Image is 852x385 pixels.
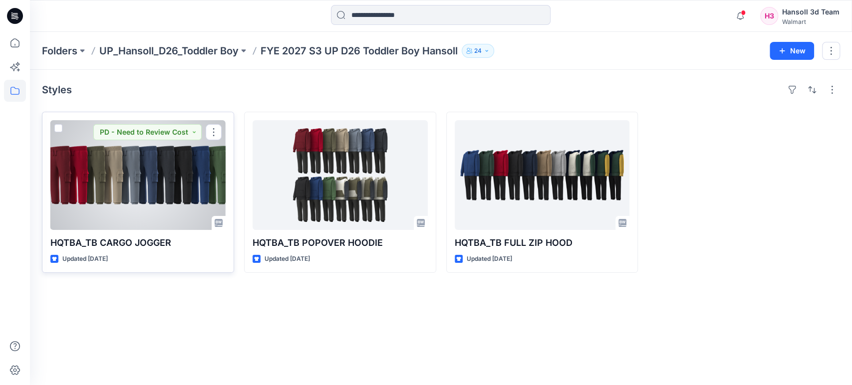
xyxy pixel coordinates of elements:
p: 24 [474,45,482,56]
p: Updated [DATE] [467,254,512,264]
div: Hansoll 3d Team [782,6,840,18]
a: HQTBA_TB FULL ZIP HOOD [455,120,630,230]
div: H3 [760,7,778,25]
p: HQTBA_TB FULL ZIP HOOD [455,236,630,250]
p: HQTBA_TB CARGO JOGGER [50,236,226,250]
p: Updated [DATE] [265,254,310,264]
a: HQTBA_TB CARGO JOGGER [50,120,226,230]
a: Folders [42,44,77,58]
button: New [770,42,814,60]
p: FYE 2027 S3 UP D26 Toddler Boy Hansoll [261,44,458,58]
div: Walmart [782,18,840,25]
p: HQTBA_TB POPOVER HOODIE [253,236,428,250]
button: 24 [462,44,494,58]
a: UP_Hansoll_D26_Toddler Boy [99,44,239,58]
h4: Styles [42,84,72,96]
a: HQTBA_TB POPOVER HOODIE [253,120,428,230]
p: Updated [DATE] [62,254,108,264]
